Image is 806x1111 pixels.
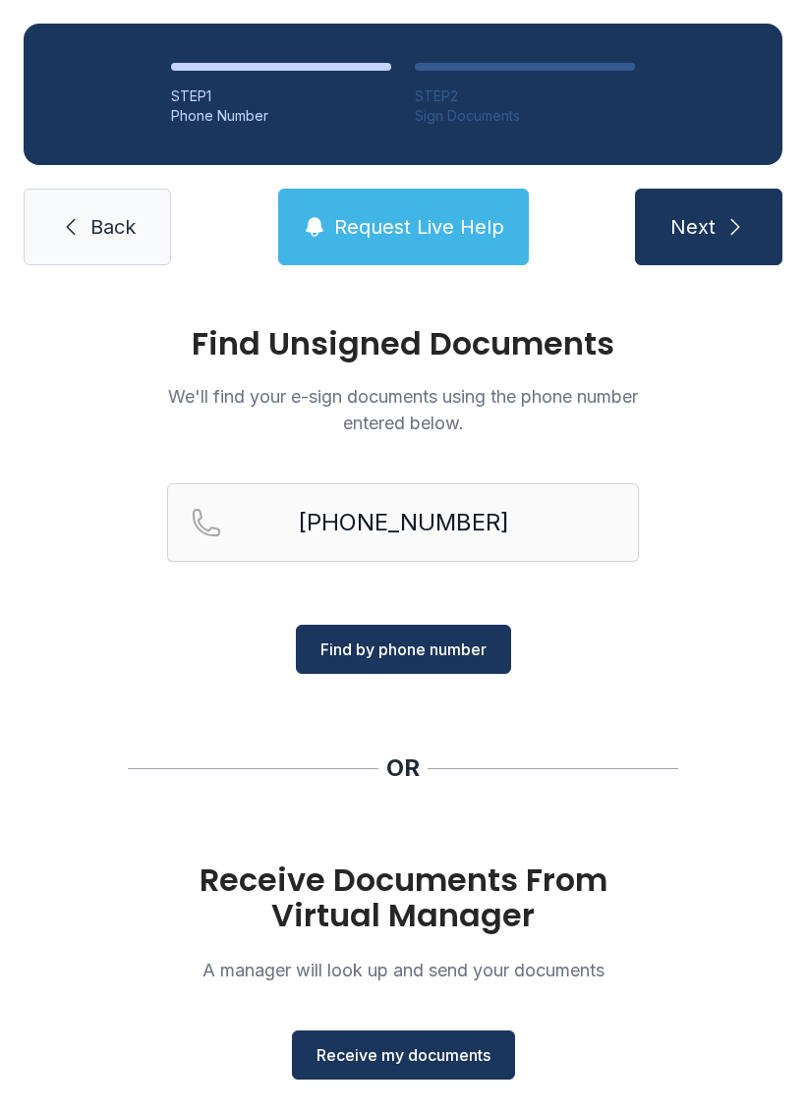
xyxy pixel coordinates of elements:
[415,106,635,126] div: Sign Documents
[167,328,639,360] h1: Find Unsigned Documents
[90,213,136,241] span: Back
[415,86,635,106] div: STEP 2
[171,106,391,126] div: Phone Number
[317,1043,490,1067] span: Receive my documents
[171,86,391,106] div: STEP 1
[167,383,639,436] p: We'll find your e-sign documents using the phone number entered below.
[167,483,639,562] input: Reservation phone number
[167,862,639,933] h1: Receive Documents From Virtual Manager
[670,213,716,241] span: Next
[334,213,504,241] span: Request Live Help
[386,752,420,784] div: OR
[167,957,639,983] p: A manager will look up and send your documents
[320,638,487,661] span: Find by phone number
